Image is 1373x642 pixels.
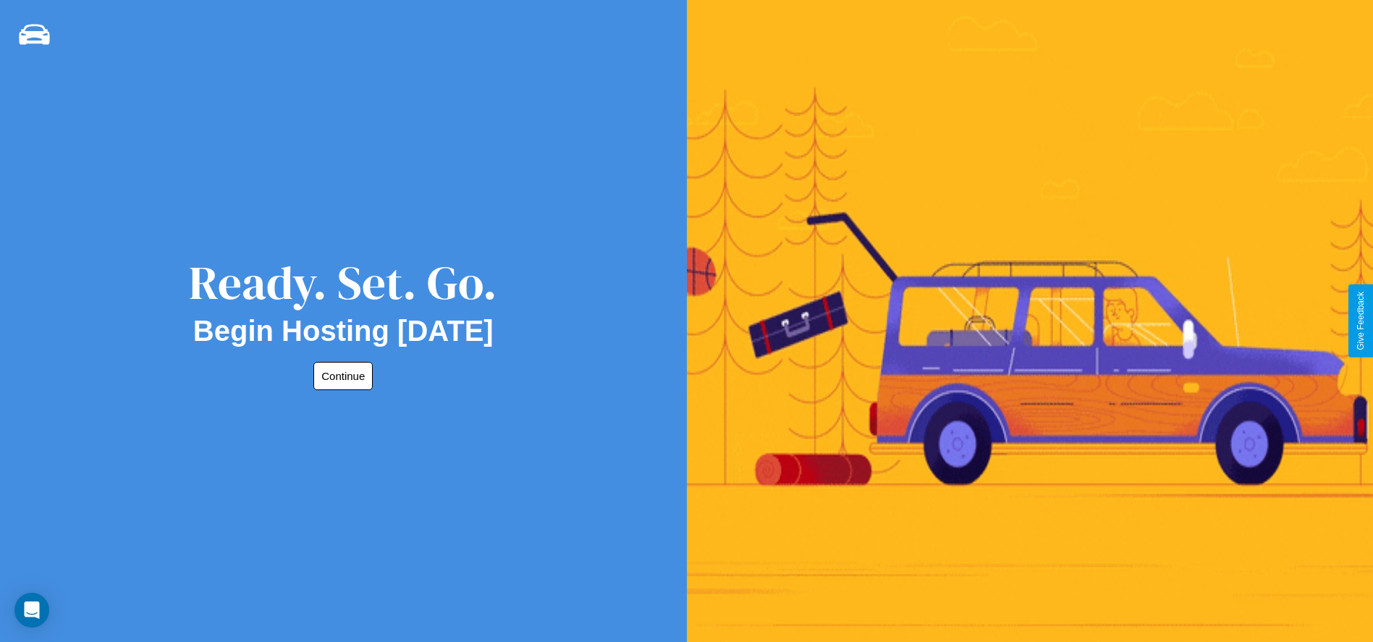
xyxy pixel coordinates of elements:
div: Open Intercom Messenger [14,593,49,628]
h2: Begin Hosting [DATE] [193,315,494,347]
div: Give Feedback [1356,292,1366,350]
div: Ready. Set. Go. [189,250,497,315]
button: Continue [313,362,373,390]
